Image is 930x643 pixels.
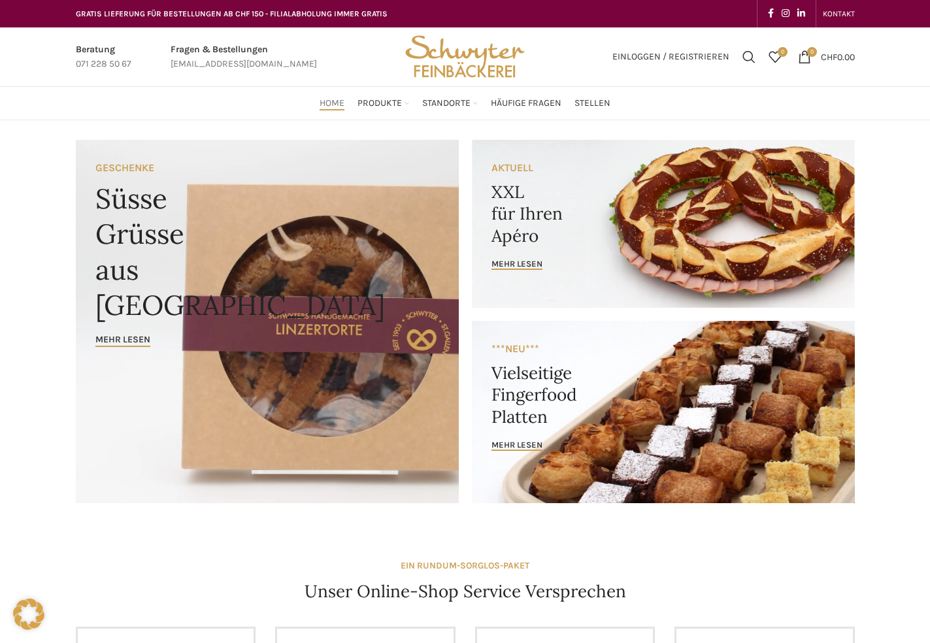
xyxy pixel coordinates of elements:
a: Produkte [357,90,409,116]
span: 0 [778,47,788,57]
span: 0 [807,47,817,57]
span: Stellen [574,97,610,110]
span: Standorte [422,97,471,110]
a: Einloggen / Registrieren [606,44,736,70]
h4: Unser Online-Shop Service Versprechen [305,580,626,603]
div: Secondary navigation [816,1,861,27]
strong: EIN RUNDUM-SORGLOS-PAKET [401,560,529,571]
a: Instagram social link [778,5,793,23]
a: Banner link [76,140,459,503]
span: Häufige Fragen [491,97,561,110]
a: 0 [762,44,788,70]
a: Linkedin social link [793,5,809,23]
a: Häufige Fragen [491,90,561,116]
a: 0 CHF0.00 [791,44,861,70]
a: Site logo [401,50,529,61]
a: Infobox link [171,42,317,72]
span: KONTAKT [823,9,855,18]
a: Home [320,90,344,116]
span: GRATIS LIEFERUNG FÜR BESTELLUNGEN AB CHF 150 - FILIALABHOLUNG IMMER GRATIS [76,9,388,18]
a: Stellen [574,90,610,116]
a: Infobox link [76,42,131,72]
img: Bäckerei Schwyter [401,27,529,86]
div: Main navigation [69,90,861,116]
a: Suchen [736,44,762,70]
bdi: 0.00 [821,51,855,62]
a: KONTAKT [823,1,855,27]
a: Banner link [472,321,855,503]
span: Einloggen / Registrieren [612,52,729,61]
a: Facebook social link [764,5,778,23]
a: Banner link [472,140,855,308]
span: CHF [821,51,837,62]
a: Standorte [422,90,478,116]
span: Produkte [357,97,402,110]
span: Home [320,97,344,110]
div: Meine Wunschliste [762,44,788,70]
